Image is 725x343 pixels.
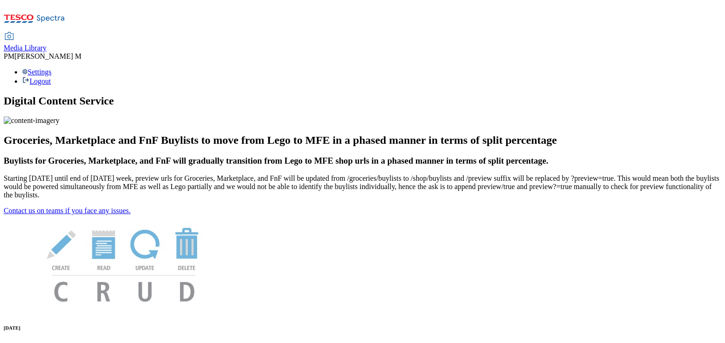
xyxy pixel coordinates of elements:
img: News Image [4,215,244,312]
a: Logout [22,77,51,85]
img: content-imagery [4,116,60,125]
a: Contact us on teams if you face any issues. [4,207,131,214]
h1: Digital Content Service [4,95,721,107]
h3: Buylists for Groceries, Marketplace, and FnF will gradually transition from Lego to MFE shop urls... [4,156,721,166]
h6: [DATE] [4,325,721,331]
a: Settings [22,68,52,76]
p: Starting [DATE] until end of [DATE] week, preview urls for Groceries, Marketplace, and FnF will b... [4,174,721,199]
span: [PERSON_NAME] M [14,52,81,60]
span: Media Library [4,44,47,52]
h2: Groceries, Marketplace and FnF Buylists to move from Lego to MFE in a phased manner in terms of s... [4,134,721,147]
a: Media Library [4,33,47,52]
span: PM [4,52,14,60]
